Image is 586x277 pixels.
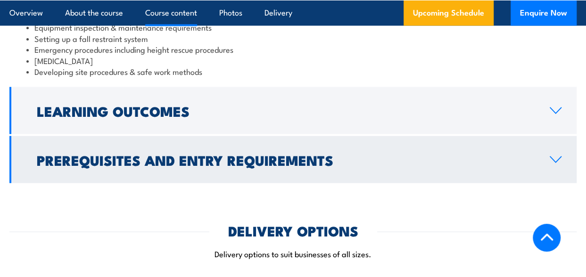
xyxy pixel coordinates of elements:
li: [MEDICAL_DATA] [26,55,560,66]
a: Prerequisites and Entry Requirements [9,136,577,183]
a: Learning Outcomes [9,87,577,134]
h2: DELIVERY OPTIONS [228,224,358,236]
li: Setting up a fall restraint system [26,33,560,44]
li: Developing site procedures & safe work methods [26,66,560,77]
li: Emergency procedures including height rescue procedures [26,44,560,55]
li: Equipment inspection & maintenance requirements [26,22,560,33]
h2: Prerequisites and Entry Requirements [37,154,535,166]
p: Delivery options to suit businesses of all sizes. [9,248,577,259]
h2: Learning Outcomes [37,105,535,117]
